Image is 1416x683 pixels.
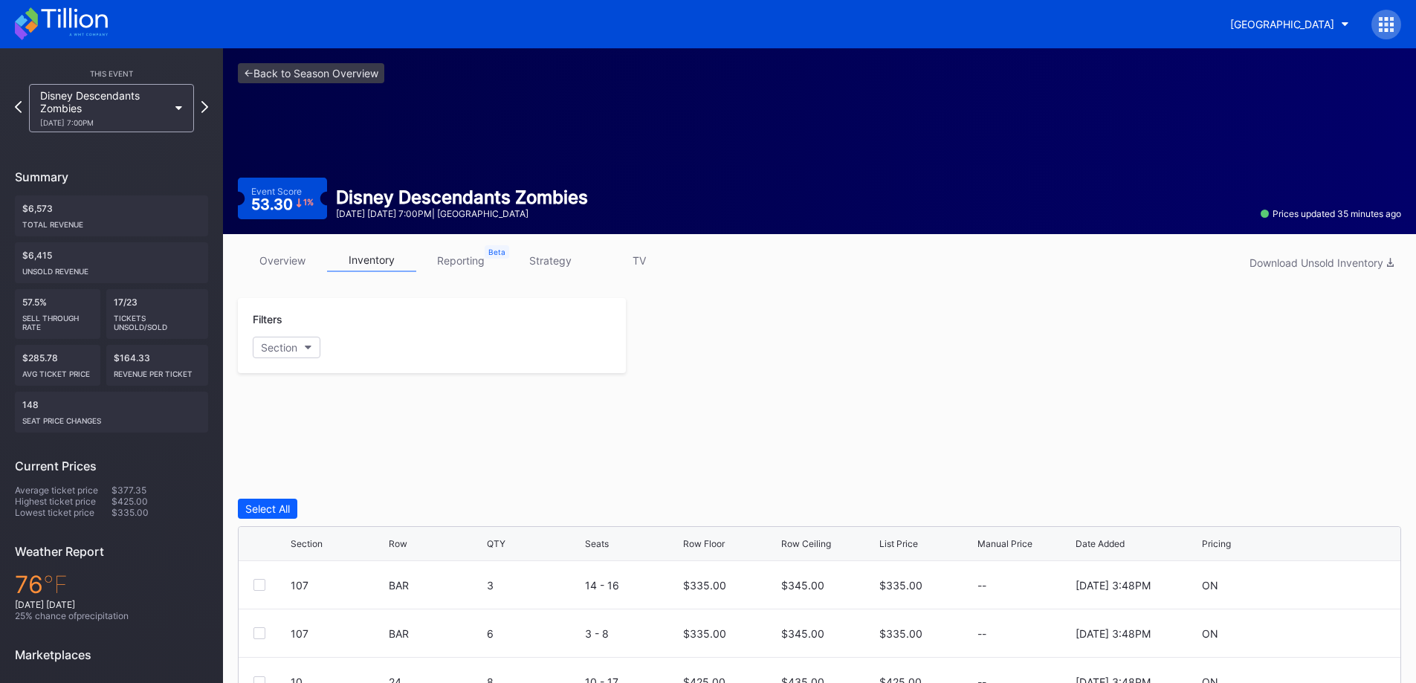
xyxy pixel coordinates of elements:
div: [DATE] [DATE] 7:00PM | [GEOGRAPHIC_DATA] [336,208,588,219]
div: 25 % chance of precipitation [15,610,208,621]
div: -- [977,579,1072,592]
div: $285.78 [15,345,100,386]
div: [DATE] 3:48PM [1076,627,1151,640]
div: Weather Report [15,544,208,559]
div: 148 [15,392,208,433]
div: $335.00 [683,627,726,640]
div: Download Unsold Inventory [1249,256,1394,269]
div: Lowest ticket price [15,507,111,518]
button: Section [253,337,320,358]
div: 3 - 8 [585,627,679,640]
div: 57.5% [15,289,100,339]
div: This Event [15,69,208,78]
div: BAR [389,627,483,640]
div: Disney Descendants Zombies [336,187,588,208]
div: $6,573 [15,195,208,236]
div: QTY [487,538,505,549]
div: $335.00 [879,627,922,640]
div: $425.00 [111,496,208,507]
div: Select All [245,502,290,515]
div: 6 [487,627,581,640]
button: Select All [238,499,297,519]
a: reporting [416,249,505,272]
div: Row Ceiling [781,538,831,549]
div: Tickets Unsold/Sold [114,308,201,331]
button: Download Unsold Inventory [1242,253,1401,273]
div: ON [1202,579,1218,592]
a: <-Back to Season Overview [238,63,384,83]
div: [DATE] [DATE] [15,599,208,610]
span: ℉ [43,570,68,599]
div: Avg ticket price [22,363,93,378]
div: seat price changes [22,410,201,425]
div: 76 [15,570,208,599]
div: Average ticket price [15,485,111,496]
div: $335.00 [111,507,208,518]
div: Row [389,538,407,549]
a: inventory [327,249,416,272]
div: 53.30 [251,197,314,212]
div: Revenue per ticket [114,363,201,378]
div: Unsold Revenue [22,261,201,276]
div: Seats [585,538,609,549]
div: Row Floor [683,538,725,549]
div: 107 [291,627,385,640]
div: $6,415 [15,242,208,283]
div: Event Score [251,186,302,197]
div: 1 % [303,198,314,207]
div: $335.00 [879,579,922,592]
a: overview [238,249,327,272]
div: BAR [389,579,483,592]
div: [GEOGRAPHIC_DATA] [1230,18,1334,30]
div: 3 [487,579,581,592]
div: Filters [253,313,611,326]
div: Current Prices [15,459,208,473]
div: Prices updated 35 minutes ago [1261,208,1401,219]
div: Sell Through Rate [22,308,93,331]
div: Summary [15,169,208,184]
div: [DATE] 7:00PM [40,118,168,127]
div: [DATE] 3:48PM [1076,579,1151,592]
div: 17/23 [106,289,209,339]
div: $335.00 [683,579,726,592]
button: [GEOGRAPHIC_DATA] [1219,10,1360,38]
div: Date Added [1076,538,1125,549]
div: -- [977,627,1072,640]
div: Total Revenue [22,214,201,229]
a: strategy [505,249,595,272]
div: $377.35 [111,485,208,496]
div: Highest ticket price [15,496,111,507]
div: ON [1202,627,1218,640]
div: 107 [291,579,385,592]
div: Manual Price [977,538,1032,549]
div: 14 - 16 [585,579,679,592]
div: List Price [879,538,918,549]
div: $164.33 [106,345,209,386]
div: $345.00 [781,627,824,640]
div: Pricing [1202,538,1231,549]
div: Section [291,538,323,549]
div: Section [261,341,297,354]
a: TV [595,249,684,272]
div: Marketplaces [15,647,208,662]
div: Disney Descendants Zombies [40,89,168,127]
div: $345.00 [781,579,824,592]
